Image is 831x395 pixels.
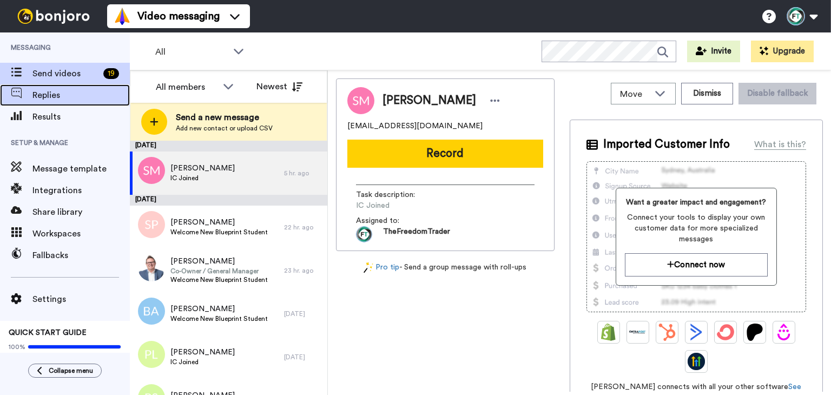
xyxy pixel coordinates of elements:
img: Ontraport [629,324,647,341]
img: Patreon [746,324,763,341]
img: aa511383-47eb-4547-b70f-51257f42bea2-1630295480.jpg [356,226,372,242]
span: IC Joined [356,200,459,211]
span: IC Joined [170,358,235,366]
img: Image of Silvana Mahony [347,87,374,114]
span: Welcome New Blueprint Student [170,314,268,323]
span: Imported Customer Info [603,136,730,153]
span: [PERSON_NAME] [170,304,268,314]
span: Send videos [32,67,99,80]
img: pl.png [138,341,165,368]
span: [PERSON_NAME] [170,347,235,358]
div: 22 hr. ago [284,223,322,232]
div: [DATE] [130,141,327,152]
span: Co-Owner / General Manager [170,267,268,275]
span: [PERSON_NAME] [170,256,268,267]
span: Results [32,110,130,123]
img: Drip [775,324,793,341]
span: Add new contact or upload CSV [176,124,273,133]
img: Shopify [600,324,617,341]
button: Upgrade [751,41,814,62]
button: Disable fallback [738,83,816,104]
div: 19 [103,68,119,79]
span: Move [620,88,649,101]
div: All members [156,81,217,94]
span: [PERSON_NAME] [170,163,235,174]
img: ConvertKit [717,324,734,341]
img: GoHighLevel [688,353,705,370]
span: Want a greater impact and engagement? [625,197,768,208]
span: Collapse menu [49,366,93,375]
span: Share library [32,206,130,219]
span: [PERSON_NAME] [170,217,268,228]
div: - Send a group message with roll-ups [336,262,555,273]
span: Replies [32,89,130,102]
div: What is this? [754,138,806,151]
span: 100% [9,343,25,351]
img: sm.png [138,157,165,184]
span: TheFreedomTrader [383,226,450,242]
span: Integrations [32,184,130,197]
img: vm-color.svg [114,8,131,25]
span: [PERSON_NAME] [382,93,476,109]
div: 23 hr. ago [284,266,322,275]
div: [DATE] [130,195,327,206]
button: Invite [687,41,740,62]
img: magic-wand.svg [364,262,373,273]
span: Welcome New Blueprint Student [170,228,268,236]
img: Hubspot [658,324,676,341]
span: IC Joined [170,174,235,182]
button: Collapse menu [28,364,102,378]
button: Dismiss [681,83,733,104]
span: Fallbacks [32,249,130,262]
span: Workspaces [32,227,130,240]
button: Newest [248,76,311,97]
span: Task description : [356,189,432,200]
span: Assigned to: [356,215,432,226]
img: ActiveCampaign [688,324,705,341]
img: bj-logo-header-white.svg [13,9,94,24]
a: Pro tip [364,262,399,273]
img: sp.png [138,211,165,238]
div: 5 hr. ago [284,169,322,177]
span: Message template [32,162,130,175]
span: Video messaging [137,9,220,24]
button: Connect now [625,253,768,276]
button: Record [347,140,543,168]
img: 5c6f267f-ec83-4b52-8297-c39e721b7ee8.jpg [138,254,165,281]
span: All [155,45,228,58]
span: Welcome New Blueprint Student [170,275,268,284]
span: QUICK START GUIDE [9,329,87,337]
img: ba.png [138,298,165,325]
div: [DATE] [284,353,322,361]
span: Settings [32,293,130,306]
span: [EMAIL_ADDRESS][DOMAIN_NAME] [347,121,483,131]
div: [DATE] [284,310,322,318]
span: Connect your tools to display your own customer data for more specialized messages [625,212,768,245]
span: Send a new message [176,111,273,124]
